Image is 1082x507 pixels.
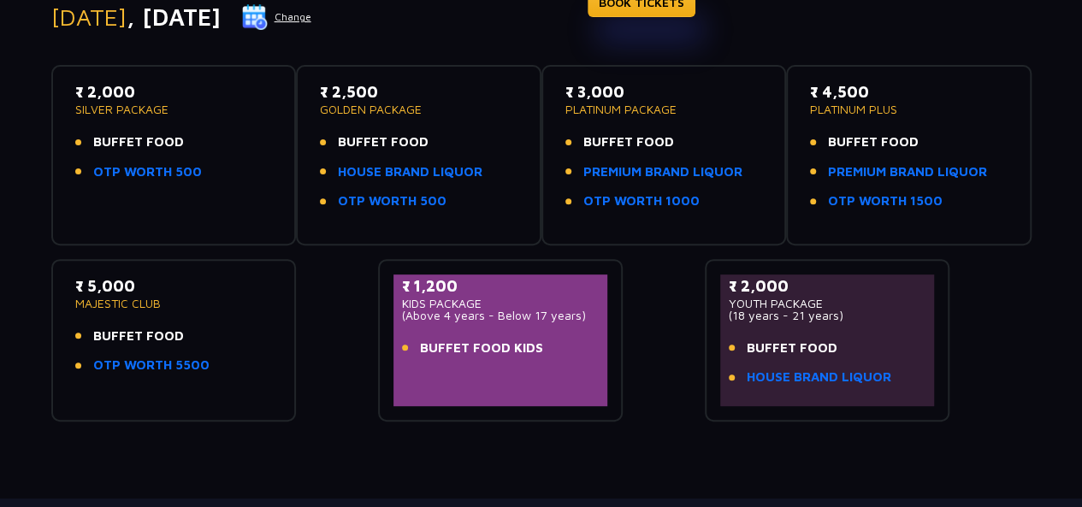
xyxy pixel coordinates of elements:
[93,162,202,182] a: OTP WORTH 500
[810,80,1008,103] p: ₹ 4,500
[127,3,221,31] span: , [DATE]
[51,3,127,31] span: [DATE]
[828,133,919,152] span: BUFFET FOOD
[402,310,600,321] p: (Above 4 years - Below 17 years)
[729,274,926,298] p: ₹ 2,000
[729,310,926,321] p: (18 years - 21 years)
[747,339,837,358] span: BUFFET FOOD
[320,80,517,103] p: ₹ 2,500
[583,133,674,152] span: BUFFET FOOD
[338,162,482,182] a: HOUSE BRAND LIQUOR
[338,133,429,152] span: BUFFET FOOD
[565,80,763,103] p: ₹ 3,000
[810,103,1008,115] p: PLATINUM PLUS
[747,368,891,387] a: HOUSE BRAND LIQUOR
[565,103,763,115] p: PLATINUM PACKAGE
[93,327,184,346] span: BUFFET FOOD
[420,339,543,358] span: BUFFET FOOD KIDS
[93,133,184,152] span: BUFFET FOOD
[583,162,742,182] a: PREMIUM BRAND LIQUOR
[338,192,446,211] a: OTP WORTH 500
[402,298,600,310] p: KIDS PACKAGE
[402,274,600,298] p: ₹ 1,200
[241,3,312,31] button: Change
[75,103,273,115] p: SILVER PACKAGE
[828,162,987,182] a: PREMIUM BRAND LIQUOR
[583,192,700,211] a: OTP WORTH 1000
[75,274,273,298] p: ₹ 5,000
[729,298,926,310] p: YOUTH PACKAGE
[75,80,273,103] p: ₹ 2,000
[320,103,517,115] p: GOLDEN PACKAGE
[828,192,943,211] a: OTP WORTH 1500
[93,356,210,375] a: OTP WORTH 5500
[75,298,273,310] p: MAJESTIC CLUB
